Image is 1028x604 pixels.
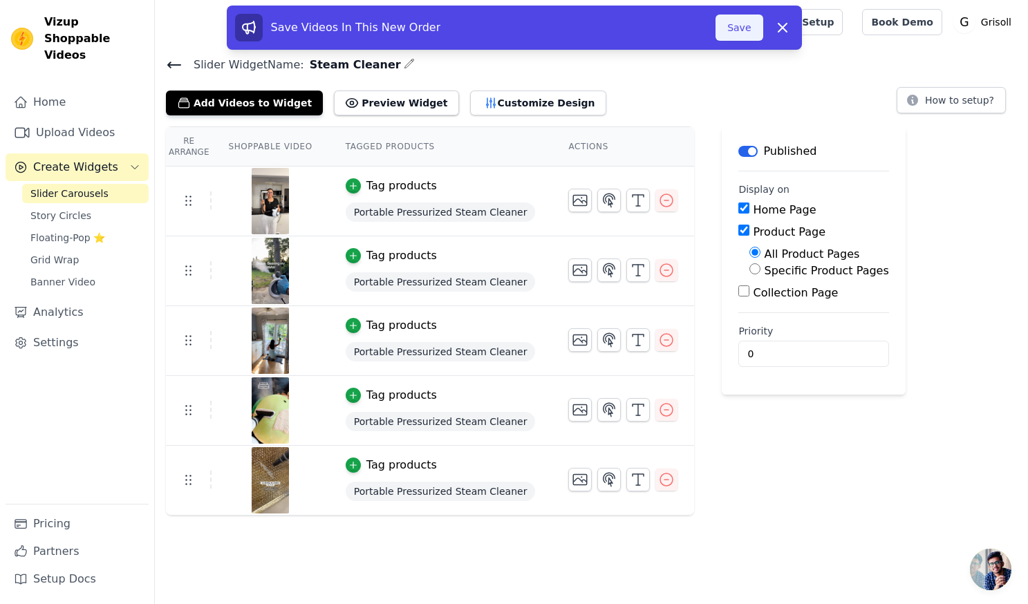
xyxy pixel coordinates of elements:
span: Grid Wrap [30,253,79,267]
div: Tag products [366,178,437,194]
div: Tag products [366,457,437,473]
a: Banner Video [22,272,149,292]
button: Change Thumbnail [568,398,592,422]
span: Floating-Pop ⭐ [30,231,105,245]
a: Slider Carousels [22,184,149,203]
legend: Display on [738,182,789,196]
a: Floating-Pop ⭐ [22,228,149,247]
th: Tagged Products [329,127,552,167]
a: Analytics [6,299,149,326]
img: vizup-images-f482.png [251,377,290,444]
div: Edit Name [404,55,415,74]
button: Change Thumbnail [568,328,592,352]
th: Actions [552,127,694,167]
div: Tag products [366,317,437,334]
p: Published [763,143,816,160]
label: Home Page [754,203,816,216]
span: Story Circles [30,209,91,223]
button: How to setup? [897,87,1006,113]
span: Banner Video [30,275,95,289]
th: Re Arrange [166,127,212,167]
img: vizup-images-ad00.png [251,447,290,513]
button: Add Videos to Widget [166,91,323,115]
label: Specific Product Pages [765,264,889,277]
label: All Product Pages [765,247,860,261]
button: Tag products [346,247,437,264]
a: Upload Videos [6,119,149,147]
button: Tag products [346,178,437,194]
div: Tag products [366,247,437,264]
a: Partners [6,538,149,565]
span: Slider Carousels [30,187,109,200]
a: Open chat [970,549,1011,590]
img: tn-fc305e88949941f7a250351606abc81f.png [251,238,290,304]
a: Grid Wrap [22,250,149,270]
button: Change Thumbnail [568,189,592,212]
a: Settings [6,329,149,357]
button: Customize Design [470,91,606,115]
button: Preview Widget [334,91,458,115]
span: Steam Cleaner [304,57,401,73]
button: Create Widgets [6,153,149,181]
span: Portable Pressurized Steam Cleaner [346,272,536,292]
span: Portable Pressurized Steam Cleaner [346,342,536,361]
button: Change Thumbnail [568,468,592,491]
button: Tag products [346,457,437,473]
label: Collection Page [754,286,839,299]
button: Tag products [346,317,437,334]
button: Change Thumbnail [568,258,592,282]
img: tn-87aaf524c2d242b0ad6ebc08bfcd136e.png [251,308,290,374]
span: Portable Pressurized Steam Cleaner [346,412,536,431]
a: Pricing [6,510,149,538]
a: Setup Docs [6,565,149,593]
label: Product Page [754,225,826,238]
button: Tag products [346,387,437,404]
a: Home [6,88,149,116]
a: Story Circles [22,206,149,225]
a: How to setup? [897,97,1006,110]
span: Portable Pressurized Steam Cleaner [346,482,536,501]
span: Slider Widget Name: [183,57,304,73]
span: Save Videos In This New Order [271,21,441,34]
th: Shoppable Video [212,127,328,167]
button: Save [716,15,763,41]
img: vizup-images-a020.png [251,168,290,234]
label: Priority [738,324,888,338]
span: Create Widgets [33,159,118,176]
div: Tag products [366,387,437,404]
span: Portable Pressurized Steam Cleaner [346,202,536,222]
